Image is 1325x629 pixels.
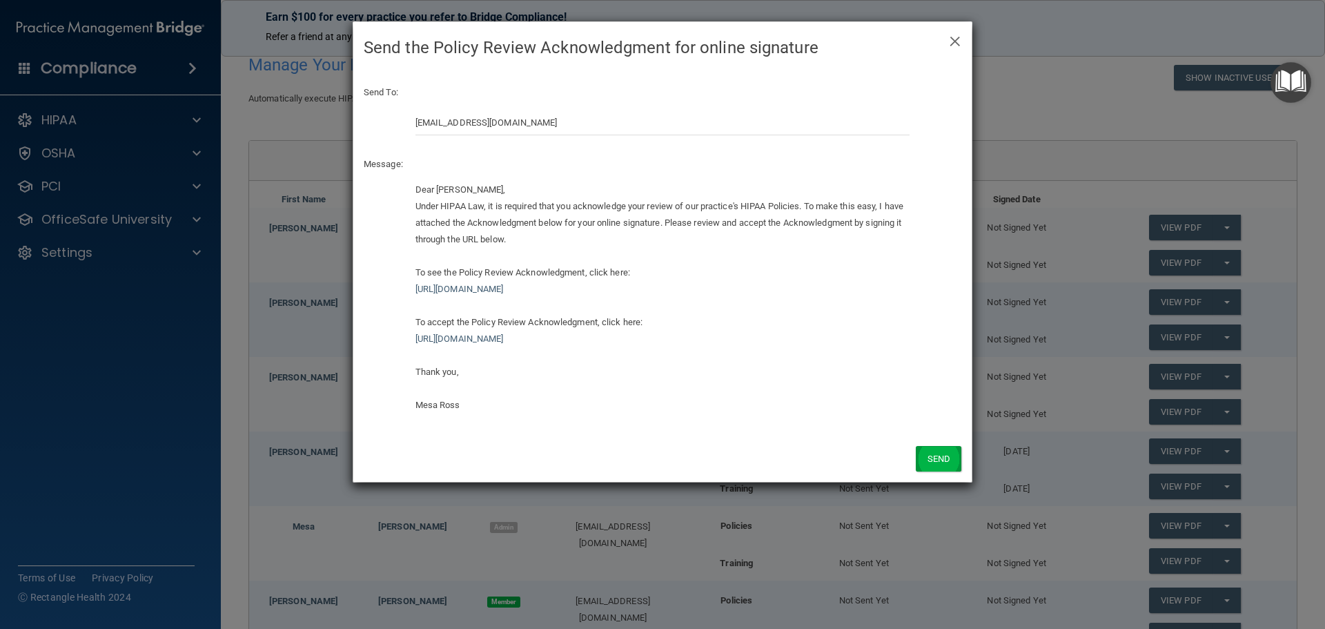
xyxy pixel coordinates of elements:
[949,26,961,53] span: ×
[415,110,910,135] input: Email Address
[364,156,961,173] p: Message:
[1270,62,1311,103] button: Open Resource Center
[415,284,504,294] a: [URL][DOMAIN_NAME]
[364,84,961,101] p: Send To:
[415,182,910,414] div: Dear [PERSON_NAME], Under HIPAA Law, it is required that you acknowledge your review of our pract...
[916,446,961,472] button: Send
[364,32,961,63] h4: Send the Policy Review Acknowledgment for online signature
[415,333,504,344] a: [URL][DOMAIN_NAME]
